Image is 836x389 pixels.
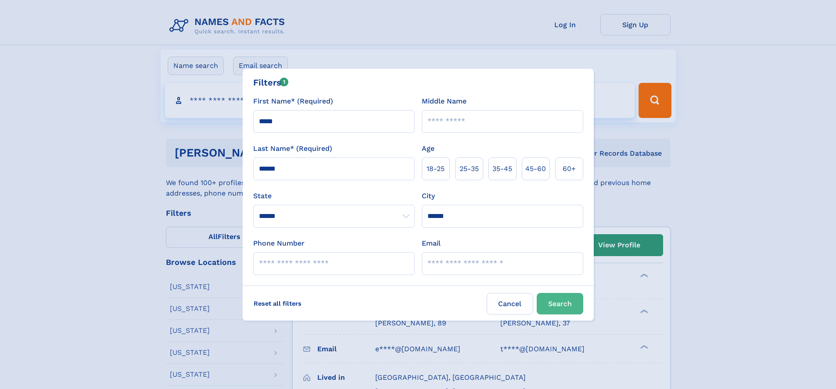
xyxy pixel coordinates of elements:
[422,143,434,154] label: Age
[537,293,583,314] button: Search
[525,164,546,174] span: 45‑60
[492,164,512,174] span: 35‑45
[248,293,307,314] label: Reset all filters
[459,164,479,174] span: 25‑35
[253,191,415,201] label: State
[253,143,332,154] label: Last Name* (Required)
[422,191,435,201] label: City
[422,96,466,107] label: Middle Name
[427,164,445,174] span: 18‑25
[253,76,289,89] div: Filters
[253,96,333,107] label: First Name* (Required)
[487,293,533,314] label: Cancel
[422,238,441,249] label: Email
[253,238,305,249] label: Phone Number
[563,164,576,174] span: 60+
